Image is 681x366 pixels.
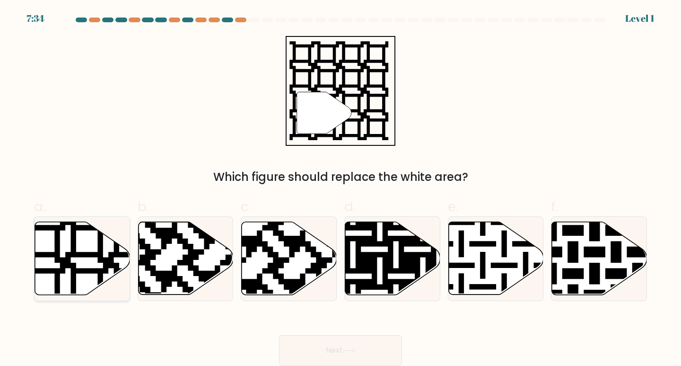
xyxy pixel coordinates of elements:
[26,11,44,26] div: 7:34
[241,197,251,216] span: c.
[344,197,356,216] span: d.
[34,197,45,216] span: a.
[40,169,641,186] div: Which figure should replace the white area?
[625,11,655,26] div: Level 1
[138,197,149,216] span: b.
[297,92,351,134] g: "
[448,197,458,216] span: e.
[551,197,558,216] span: f.
[279,335,402,366] button: Next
